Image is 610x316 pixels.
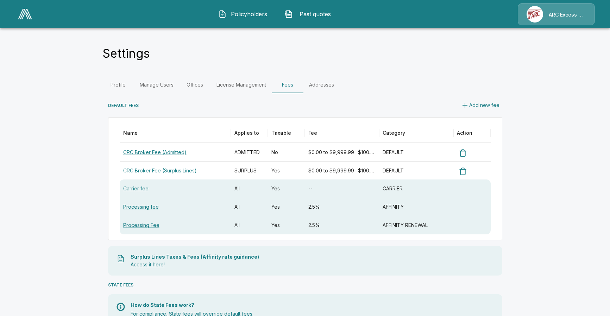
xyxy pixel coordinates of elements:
img: Taxes File Icon [117,254,125,263]
div: Yes [268,198,305,216]
h6: STATE FEES [108,281,133,289]
a: Carrier fee [123,185,149,191]
div: DEFAULT [379,143,453,161]
div: $0.00 to $9,999.99 : $100.00, $10,000.00 to $24,999.99 : $250.00, $25,000.00 to $100,000,000.00 :... [305,161,379,179]
div: Yes [268,179,305,198]
button: Add new fee [458,99,502,112]
h4: Settings [102,46,150,61]
div: -- [305,179,379,198]
a: Profile [102,76,134,93]
div: 2.5% [305,198,379,216]
img: Delete [459,167,467,176]
div: No [268,143,305,161]
div: Applies to [234,130,259,136]
button: Policyholders IconPolicyholders [213,5,273,23]
div: Name [123,130,138,136]
img: Agency Icon [527,6,543,23]
button: Past quotes IconPast quotes [279,5,340,23]
div: All [231,179,268,198]
a: Addresses [303,76,340,93]
a: CRC Broker Fee (Admitted) [123,149,187,155]
img: Delete [459,149,467,157]
div: Taxable [271,130,291,136]
div: Fee [308,130,317,136]
a: License Management [211,76,272,93]
div: AFFINITY RENEWAL [379,216,453,234]
img: Policyholders Icon [218,10,227,18]
div: Yes [268,161,305,179]
div: Category [383,130,405,136]
a: Manage Users [134,76,179,93]
img: AA Logo [18,9,32,19]
a: Processing fee [123,204,159,210]
div: $0.00 to $9,999.99 : $100.00, $10,000.00 to $24,999.99 : $250.00, $25,000.00 to $100,000,000.00 :... [305,143,379,161]
a: CRC Broker Fee (Surplus Lines) [123,168,197,173]
div: ADMITTED [231,143,268,161]
img: Past quotes Icon [284,10,293,18]
div: Settings Tabs [102,76,508,93]
img: Info Icon [117,303,125,311]
p: Surplus Lines Taxes & Fees (Affinity rate guidance) [131,254,494,259]
div: DEFAULT [379,161,453,179]
a: Access it here! [131,261,165,267]
span: Past quotes [296,10,334,18]
div: All [231,216,268,234]
div: AFFINITY [379,198,453,216]
a: Fees [272,76,303,93]
div: 2.5% [305,216,379,234]
span: Policyholders [229,10,268,18]
p: How do State Fees work? [131,303,494,308]
div: All [231,198,268,216]
h6: DEFAULT FEES [108,102,139,109]
div: SURPLUS [231,161,268,179]
a: Processing Fee [123,222,159,228]
p: ARC Excess & Surplus [549,11,586,18]
div: Yes [268,216,305,234]
a: Offices [179,76,211,93]
div: Action [457,130,472,136]
div: CARRIER [379,179,453,198]
a: Agency IconARC Excess & Surplus [518,3,595,25]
